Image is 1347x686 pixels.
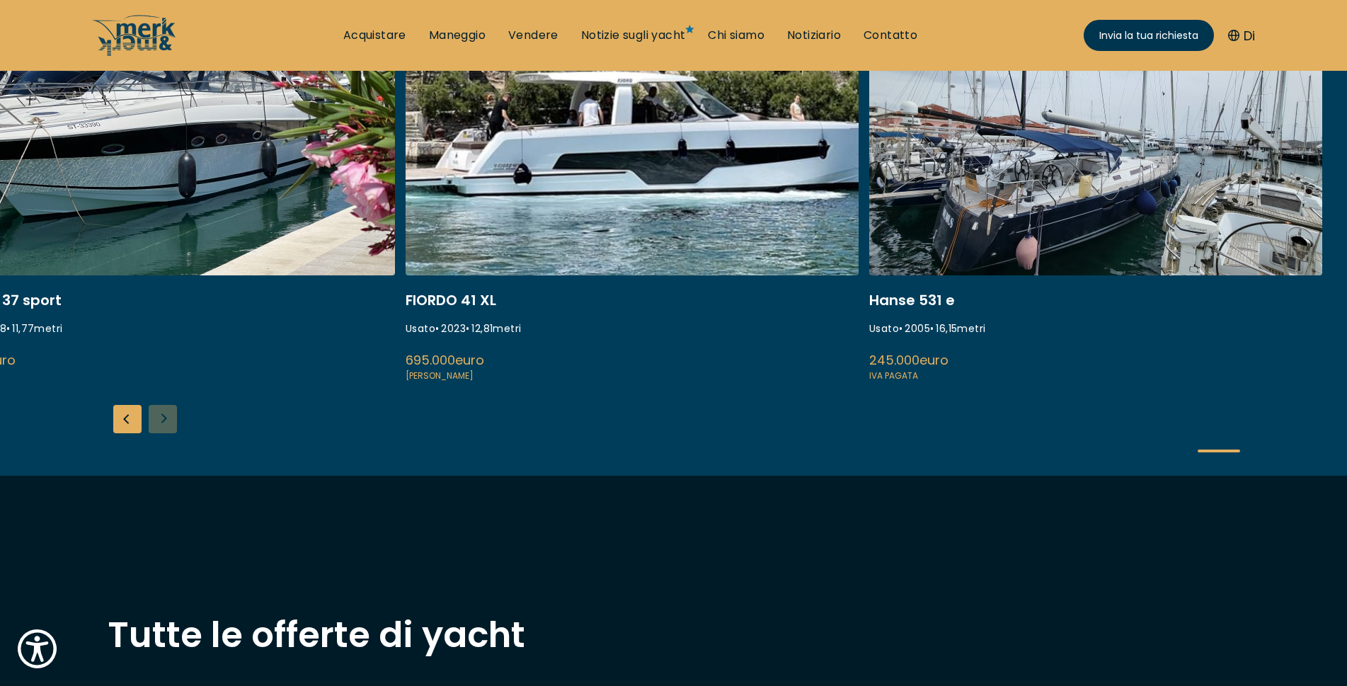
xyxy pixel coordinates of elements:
[1099,28,1198,42] font: Invia la tua richiesta
[508,28,558,43] a: Vendere
[1244,27,1255,45] font: Di
[508,27,558,43] font: Vendere
[864,27,917,43] font: Contatto
[708,28,764,43] a: Chi siamo
[92,45,177,61] a: /
[113,405,142,433] div: Diapositiva precedente
[708,27,764,43] font: Chi siamo
[429,27,486,43] font: Maneggio
[864,28,917,43] a: Contatto
[429,28,486,43] a: Maneggio
[108,610,525,660] font: Tutte le offerte di yacht
[581,28,686,43] a: Notizie sugli yacht
[343,27,406,43] font: Acquistare
[787,27,841,43] font: Notiziario
[1228,26,1255,45] button: Di
[14,626,60,672] button: Show Accessibility Preferences
[787,28,841,43] a: Notiziario
[581,27,686,43] font: Notizie sugli yacht
[1084,20,1214,51] a: Invia la tua richiesta
[343,28,406,43] a: Acquistare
